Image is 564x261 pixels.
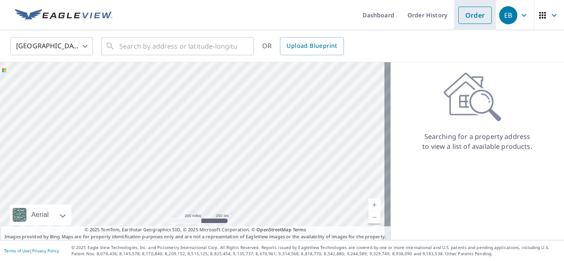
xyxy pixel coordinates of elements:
[368,211,381,223] a: Current Level 5, Zoom Out
[85,226,306,233] span: © 2025 TomTom, Earthstar Geographics SIO, © 2025 Microsoft Corporation, ©
[29,205,51,225] div: Aerial
[256,226,291,233] a: OpenStreetMap
[4,248,30,254] a: Terms of Use
[119,35,237,58] input: Search by address or latitude-longitude
[287,41,337,51] span: Upload Blueprint
[499,6,517,24] div: EB
[32,248,59,254] a: Privacy Policy
[293,226,306,233] a: Terms
[71,245,560,257] p: © 2025 Eagle View Technologies, Inc. and Pictometry International Corp. All Rights Reserved. Repo...
[422,132,533,151] p: Searching for a property address to view a list of available products.
[262,37,344,55] div: OR
[15,9,112,21] img: EV Logo
[4,248,59,253] p: |
[458,7,492,24] a: Order
[10,35,93,58] div: [GEOGRAPHIC_DATA]
[368,199,381,211] a: Current Level 5, Zoom In
[10,205,71,225] div: Aerial
[280,37,344,55] a: Upload Blueprint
